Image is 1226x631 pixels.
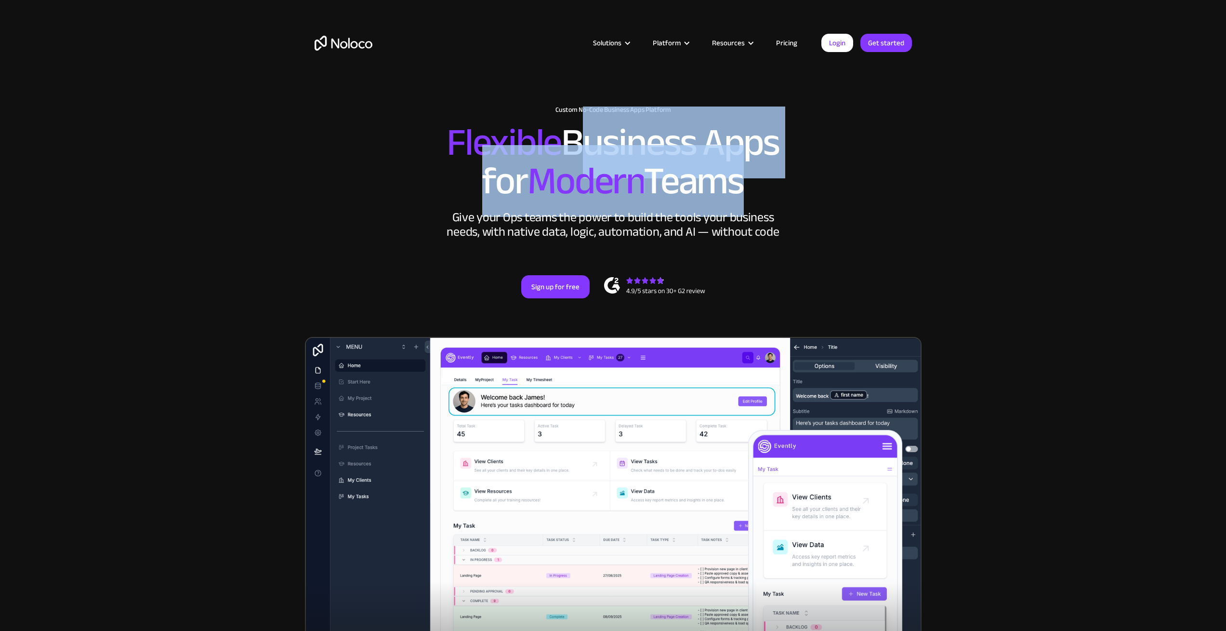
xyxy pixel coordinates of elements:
a: Sign up for free [521,275,590,298]
div: Resources [700,37,764,49]
div: Platform [641,37,700,49]
a: Get started [860,34,912,52]
span: Modern [527,145,644,217]
h1: Custom No-Code Business Apps Platform [315,106,912,114]
a: home [315,36,372,51]
div: Give your Ops teams the power to build the tools your business needs, with native data, logic, au... [445,210,782,239]
span: Flexible [447,107,561,178]
div: Solutions [581,37,641,49]
div: Resources [712,37,745,49]
div: Platform [653,37,681,49]
a: Login [821,34,853,52]
a: Pricing [764,37,809,49]
div: Solutions [593,37,621,49]
h2: Business Apps for Teams [315,123,912,201]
